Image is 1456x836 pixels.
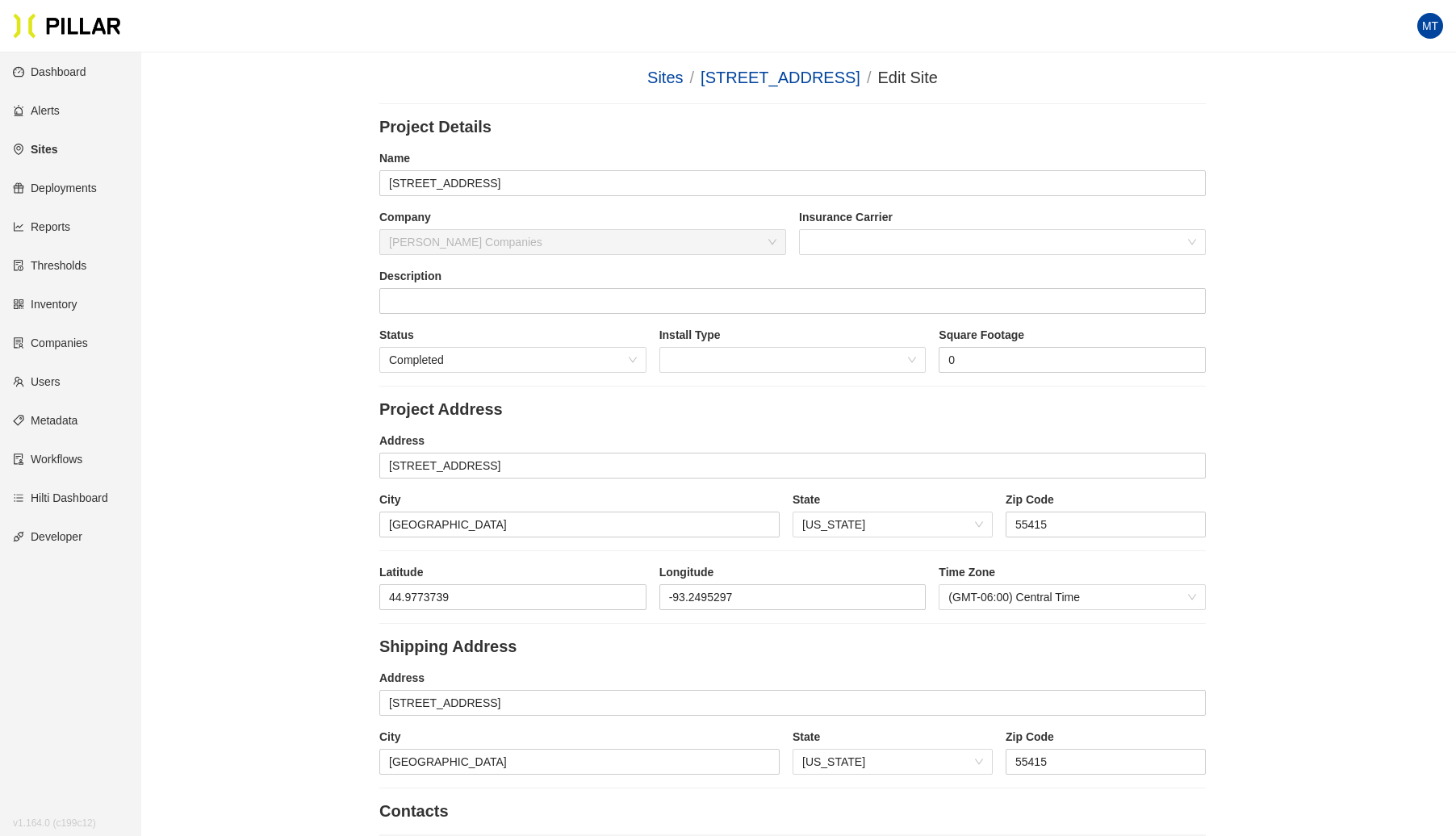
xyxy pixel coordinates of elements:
a: auditWorkflows [13,453,82,466]
label: Install Type [659,327,927,344]
label: Company [379,209,786,226]
span: / [690,69,695,86]
label: State [793,729,993,746]
label: Address [379,433,1206,449]
a: [STREET_ADDRESS] [701,69,860,86]
span: Ryan Companies [389,230,776,254]
a: barsHilti Dashboard [13,491,108,504]
a: exceptionThresholds [13,259,86,272]
a: tagMetadata [13,414,77,427]
a: teamUsers [13,375,61,388]
a: dashboardDashboard [13,65,86,78]
label: Address [379,670,1206,687]
a: alertAlerts [13,104,60,117]
a: qrcodeInventory [13,298,77,311]
span: MT [1422,13,1438,39]
label: Name [379,150,1206,167]
span: Edit Site [877,69,937,86]
a: giftDeployments [13,182,97,194]
label: Insurance Carrier [799,209,1206,226]
label: Time Zone [939,564,1206,581]
a: Sites [647,69,683,86]
label: State [793,491,993,508]
a: environmentSites [13,143,57,156]
legend: Contacts [379,801,1206,821]
legend: Shipping Address [379,637,1206,657]
span: Minnesota [802,512,983,537]
a: solutionCompanies [13,336,88,349]
label: Zip Code [1006,491,1206,508]
span: / [867,69,872,86]
label: Status [379,327,646,344]
label: Square Footage [939,327,1206,344]
a: line-chartReports [13,220,70,233]
label: City [379,491,780,508]
label: Zip Code [1006,729,1206,746]
label: Latitude [379,564,646,581]
label: Longitude [659,564,927,581]
legend: Project Details [379,117,1206,137]
img: Pillar Technologies [13,13,121,39]
span: Completed [389,348,637,372]
span: Minnesota [802,750,983,774]
label: Description [379,268,1206,285]
legend: Project Address [379,399,1206,420]
label: City [379,729,780,746]
a: apiDeveloper [13,530,82,543]
span: (GMT-06:00) Central Time [948,585,1196,609]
